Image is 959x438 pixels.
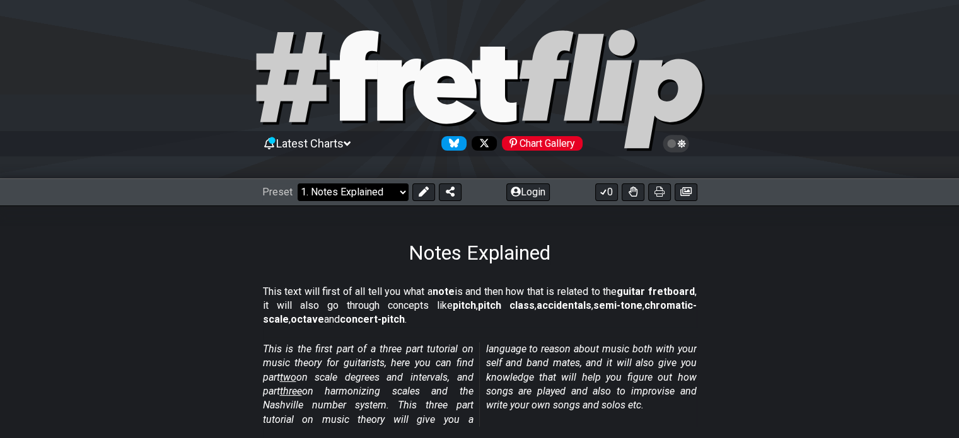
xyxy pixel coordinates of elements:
select: Preset [298,183,409,201]
strong: pitch class [478,299,535,311]
button: Toggle Dexterity for all fretkits [622,183,644,201]
button: Create image [675,183,697,201]
span: Latest Charts [276,137,344,150]
span: two [280,371,296,383]
span: Preset [262,186,293,198]
a: Follow #fretflip at Bluesky [436,136,467,151]
h1: Notes Explained [409,241,550,265]
strong: note [433,285,455,297]
button: Edit Preset [412,183,435,201]
strong: pitch [453,299,476,311]
span: Toggle light / dark theme [669,138,683,149]
strong: concert-pitch [340,313,405,325]
strong: accidentals [537,299,591,311]
strong: guitar fretboard [617,285,695,297]
button: Print [648,183,671,201]
strong: octave [291,313,324,325]
div: Chart Gallery [502,136,583,151]
span: three [280,385,302,397]
a: #fretflip at Pinterest [497,136,583,151]
p: This text will first of all tell you what a is and then how that is related to the , it will also... [263,285,697,327]
a: Follow #fretflip at X [467,136,497,151]
button: Login [506,183,550,201]
em: This is the first part of a three part tutorial on music theory for guitarists, here you can find... [263,343,697,425]
button: Share Preset [439,183,462,201]
strong: semi-tone [593,299,642,311]
button: 0 [595,183,618,201]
